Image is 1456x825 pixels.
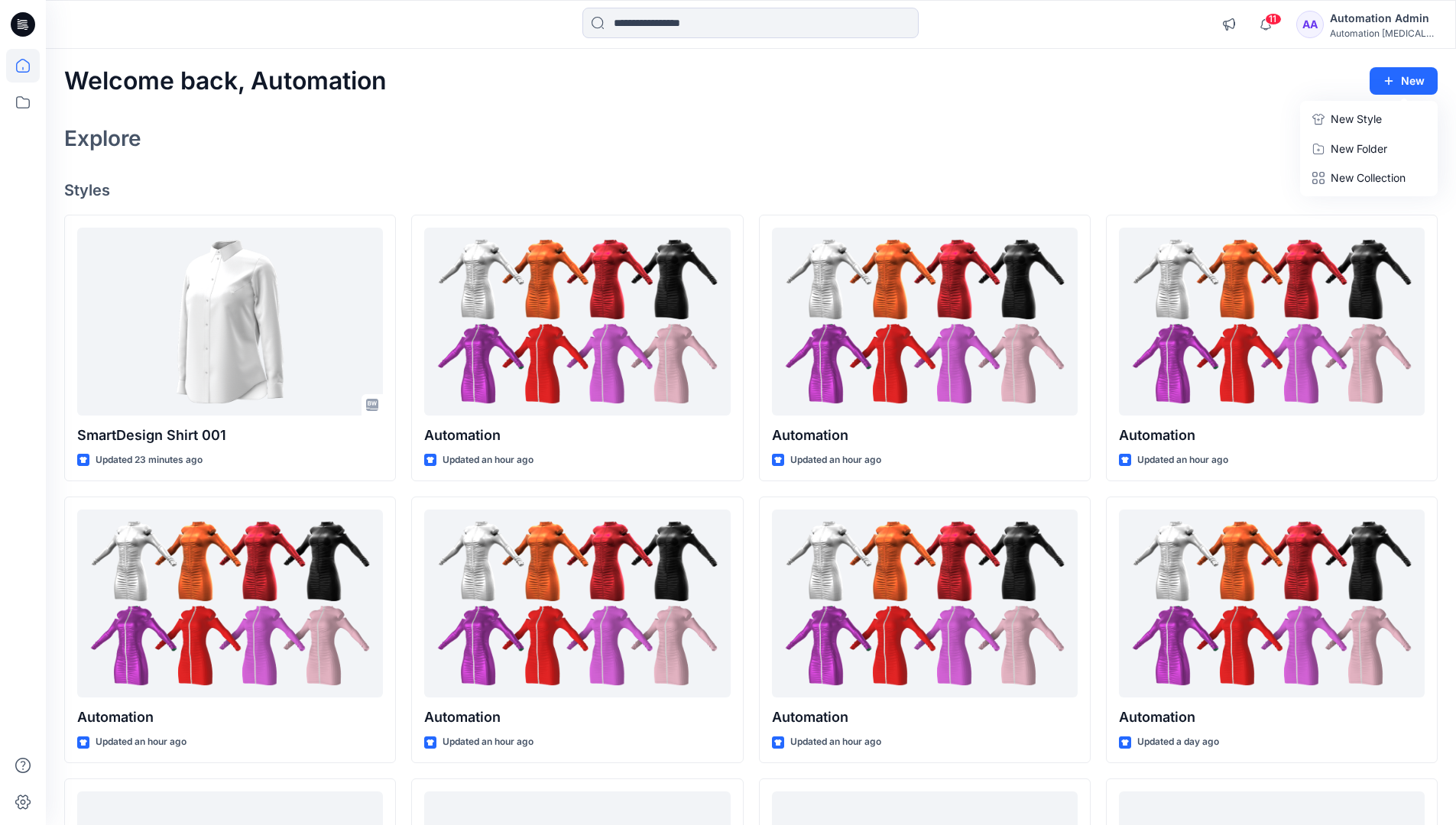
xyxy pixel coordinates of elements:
p: Automation [1119,425,1425,446]
p: Updated an hour ago [790,452,881,468]
p: Automation [772,707,1078,728]
p: Automation [424,707,730,728]
p: Automation [772,425,1078,446]
p: Updated an hour ago [790,734,881,750]
div: AA [1296,11,1324,38]
p: Updated an hour ago [1137,452,1228,468]
a: Automation [1119,510,1425,698]
div: Automation Admin [1330,9,1437,27]
p: Updated an hour ago [96,734,186,750]
p: New Collection [1331,169,1406,187]
h4: Styles [64,181,1438,199]
p: Updated 23 minutes ago [96,452,203,468]
p: Automation [424,425,730,446]
p: New Folder [1331,141,1387,157]
a: SmartDesign Shirt 001 [77,228,383,416]
span: 11 [1265,13,1282,25]
p: Automation [77,707,383,728]
a: Automation [772,228,1078,416]
h2: Welcome back, Automation [64,67,387,95]
a: Automation [424,510,730,698]
p: Automation [1119,707,1425,728]
p: Updated an hour ago [443,452,533,468]
a: Automation [424,228,730,416]
p: Updated a day ago [1137,734,1219,750]
a: New Style [1303,104,1435,134]
p: New Style [1331,110,1382,128]
p: Updated an hour ago [443,734,533,750]
a: Automation [77,510,383,698]
button: New [1370,67,1438,95]
h2: Explore [64,126,141,150]
div: Automation [MEDICAL_DATA]... [1330,27,1437,39]
a: Automation [1119,228,1425,416]
a: Automation [772,510,1078,698]
p: SmartDesign Shirt 001 [77,425,383,446]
